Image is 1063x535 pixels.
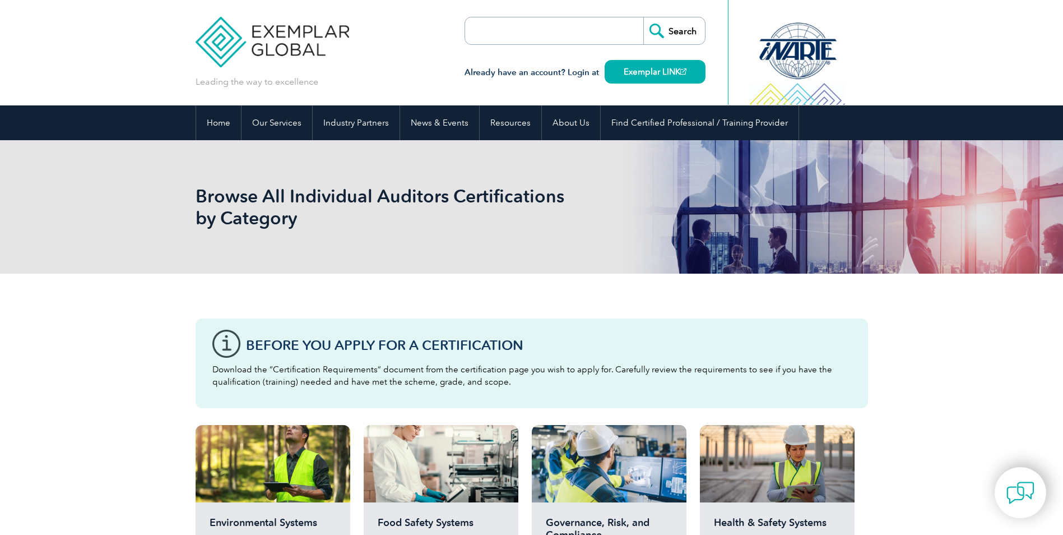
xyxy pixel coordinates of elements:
[313,105,400,140] a: Industry Partners
[212,363,851,388] p: Download the “Certification Requirements” document from the certification page you wish to apply ...
[196,185,626,229] h1: Browse All Individual Auditors Certifications by Category
[480,105,541,140] a: Resources
[680,68,686,75] img: open_square.png
[400,105,479,140] a: News & Events
[196,105,241,140] a: Home
[465,66,705,80] h3: Already have an account? Login at
[605,60,705,84] a: Exemplar LINK
[1006,479,1034,507] img: contact-chat.png
[601,105,799,140] a: Find Certified Professional / Training Provider
[643,17,705,44] input: Search
[242,105,312,140] a: Our Services
[542,105,600,140] a: About Us
[196,76,318,88] p: Leading the way to excellence
[246,338,851,352] h3: Before You Apply For a Certification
